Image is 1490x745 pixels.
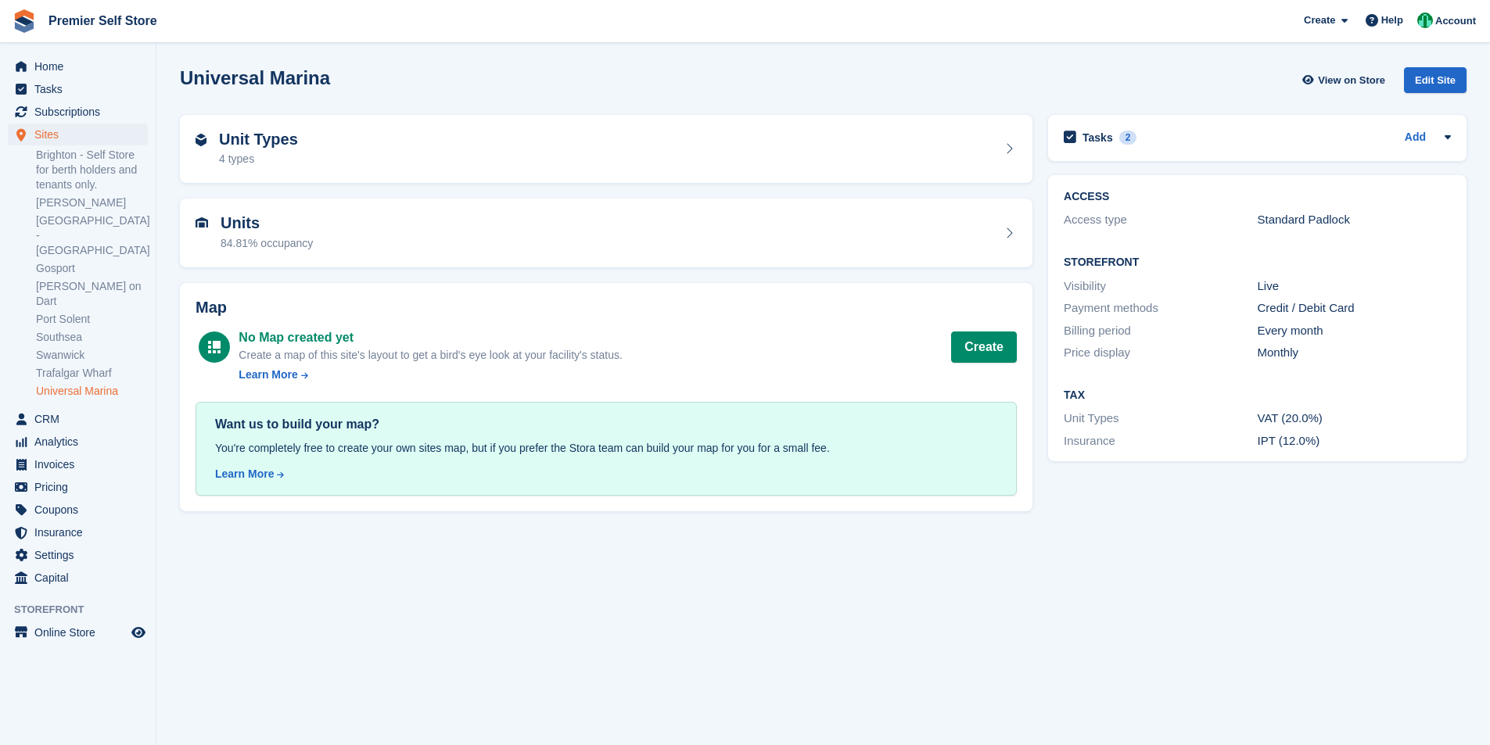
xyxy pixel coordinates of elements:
[1381,13,1403,28] span: Help
[8,431,148,453] a: menu
[34,56,128,77] span: Home
[208,341,221,353] img: map-icn-white-8b231986280072e83805622d3debb4903e2986e43859118e7b4002611c8ef794.svg
[1405,129,1426,147] a: Add
[1258,322,1451,340] div: Every month
[180,199,1032,267] a: Units 84.81% occupancy
[34,621,128,643] span: Online Store
[239,347,622,364] div: Create a map of this site's layout to get a bird's eye look at your facility's status.
[36,279,148,309] a: [PERSON_NAME] on Dart
[1064,278,1257,295] div: Visibility
[8,521,148,543] a: menu
[221,214,313,232] h2: Units
[1318,73,1385,88] span: View on Store
[34,431,128,453] span: Analytics
[1064,432,1257,450] div: Insurance
[8,476,148,498] a: menu
[196,299,1017,317] h2: Map
[215,415,997,434] div: Want us to build your map?
[1258,432,1451,450] div: IPT (12.0%)
[219,131,298,149] h2: Unit Types
[34,453,128,475] span: Invoices
[8,101,148,123] a: menu
[1258,278,1451,295] div: Live
[36,261,148,276] a: Gosport
[36,366,148,381] a: Trafalgar Wharf
[1064,389,1451,402] h2: Tax
[8,499,148,521] a: menu
[215,466,997,482] a: Learn More
[8,124,148,145] a: menu
[36,384,148,399] a: Universal Marina
[239,367,297,383] div: Learn More
[1119,131,1137,145] div: 2
[1064,211,1257,229] div: Access type
[129,623,148,642] a: Preview store
[1082,131,1113,145] h2: Tasks
[36,312,148,327] a: Port Solent
[8,621,148,643] a: menu
[180,115,1032,184] a: Unit Types 4 types
[1258,344,1451,362] div: Monthly
[8,78,148,100] a: menu
[34,408,128,430] span: CRM
[34,521,128,543] span: Insurance
[1304,13,1335,28] span: Create
[1064,344,1257,362] div: Price display
[8,453,148,475] a: menu
[34,544,128,566] span: Settings
[1258,410,1451,428] div: VAT (20.0%)
[8,567,148,589] a: menu
[36,330,148,345] a: Southsea
[215,440,997,457] div: You're completely free to create your own sites map, but if you prefer the Stora team can build y...
[1417,13,1433,28] img: Peter Pring
[1258,299,1451,317] div: Credit / Debit Card
[196,134,206,146] img: unit-type-icn-2b2737a686de81e16bb02015468b77c625bbabd49415b5ef34ead5e3b44a266d.svg
[34,124,128,145] span: Sites
[1300,67,1391,93] a: View on Store
[34,101,128,123] span: Subscriptions
[36,148,148,192] a: Brighton - Self Store for berth holders and tenants only.
[1064,410,1257,428] div: Unit Types
[36,348,148,363] a: Swanwick
[8,544,148,566] a: menu
[34,499,128,521] span: Coupons
[1064,256,1451,269] h2: Storefront
[8,56,148,77] a: menu
[8,408,148,430] a: menu
[196,217,208,228] img: unit-icn-7be61d7bf1b0ce9d3e12c5938cc71ed9869f7b940bace4675aadf7bd6d80202e.svg
[36,213,148,258] a: [GEOGRAPHIC_DATA] - [GEOGRAPHIC_DATA]
[36,195,148,210] a: [PERSON_NAME]
[1435,13,1476,29] span: Account
[1064,191,1451,203] h2: ACCESS
[34,78,128,100] span: Tasks
[1404,67,1467,99] a: Edit Site
[34,476,128,498] span: Pricing
[14,602,156,618] span: Storefront
[239,367,622,383] a: Learn More
[239,328,622,347] div: No Map created yet
[951,331,1017,363] button: Create
[1064,299,1257,317] div: Payment methods
[1258,211,1451,229] div: Standard Padlock
[221,235,313,252] div: 84.81% occupancy
[215,466,274,482] div: Learn More
[42,8,163,34] a: Premier Self Store
[34,567,128,589] span: Capital
[1064,322,1257,340] div: Billing period
[180,67,330,88] h2: Universal Marina
[1404,67,1467,93] div: Edit Site
[219,151,298,167] div: 4 types
[13,9,36,33] img: stora-icon-8386f47178a22dfd0bd8f6a31ec36ba5ce8667c1dd55bd0f319d3a0aa187defe.svg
